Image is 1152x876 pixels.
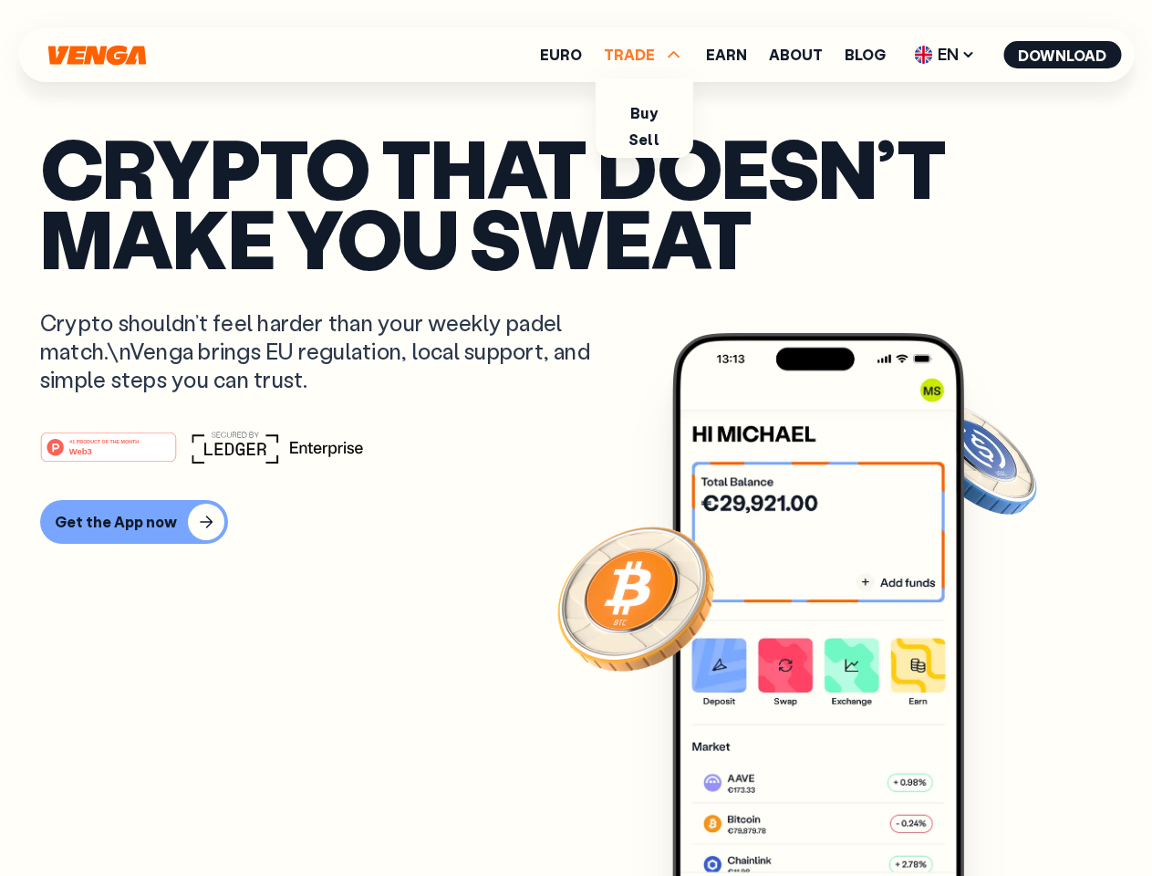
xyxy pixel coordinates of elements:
[46,45,148,66] svg: Home
[769,47,823,62] a: About
[69,445,92,455] tspan: Web3
[845,47,886,62] a: Blog
[40,308,617,394] p: Crypto shouldn’t feel harder than your weekly padel match.\nVenga brings EU regulation, local sup...
[604,47,655,62] span: TRADE
[40,132,1112,272] p: Crypto that doesn’t make you sweat
[40,443,177,466] a: #1 PRODUCT OF THE MONTHWeb3
[40,500,228,544] button: Get the App now
[554,516,718,680] img: Bitcoin
[624,156,665,175] a: Swap
[1003,41,1121,68] button: Download
[908,40,981,69] span: EN
[55,513,177,531] div: Get the App now
[40,500,1112,544] a: Get the App now
[909,392,1041,524] img: USDC coin
[914,46,932,64] img: flag-uk
[630,103,657,122] a: Buy
[706,47,747,62] a: Earn
[540,47,582,62] a: Euro
[604,44,684,66] span: TRADE
[628,130,659,149] a: Sell
[69,438,139,443] tspan: #1 PRODUCT OF THE MONTH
